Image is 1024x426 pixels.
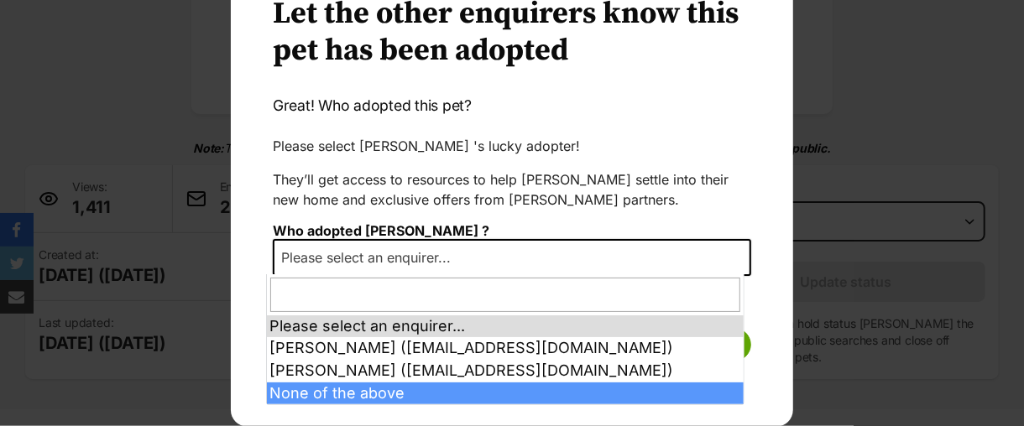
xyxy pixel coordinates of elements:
[273,169,751,210] p: They’ll get access to resources to help [PERSON_NAME] settle into their new home and exclusive of...
[273,95,751,117] p: Great! Who adopted this pet?
[273,222,489,239] label: Who adopted [PERSON_NAME] ?
[267,337,744,360] li: [PERSON_NAME] ([EMAIL_ADDRESS][DOMAIN_NAME])
[267,360,744,382] li: [PERSON_NAME] ([EMAIL_ADDRESS][DOMAIN_NAME])
[267,315,744,338] li: Please select an enquirer...
[274,246,468,269] span: Please select an enquirer...
[267,382,744,405] li: None of the above
[273,239,751,276] span: Please select an enquirer...
[273,136,751,156] p: Please select [PERSON_NAME] 's lucky adopter!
